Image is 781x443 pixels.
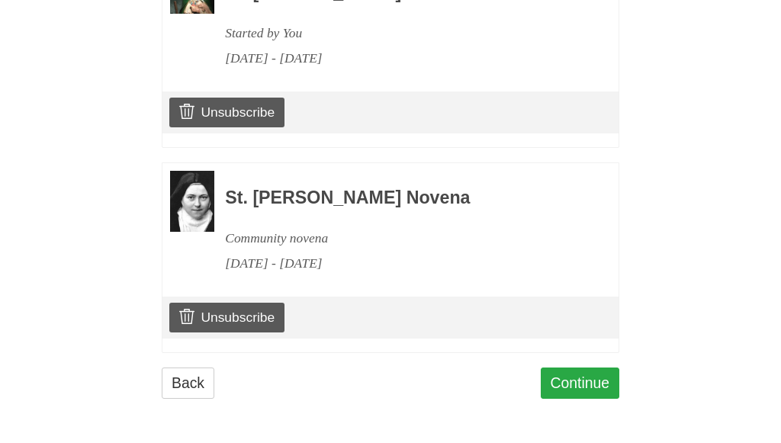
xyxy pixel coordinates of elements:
[541,368,620,399] a: Continue
[225,251,577,276] div: [DATE] - [DATE]
[169,98,284,127] a: Unsubscribe
[169,303,284,332] a: Unsubscribe
[170,171,214,232] img: Novena image
[225,188,577,208] h3: St. [PERSON_NAME] Novena
[162,368,214,399] a: Back
[225,21,577,46] div: Started by You
[225,226,577,251] div: Community novena
[225,46,577,71] div: [DATE] - [DATE]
